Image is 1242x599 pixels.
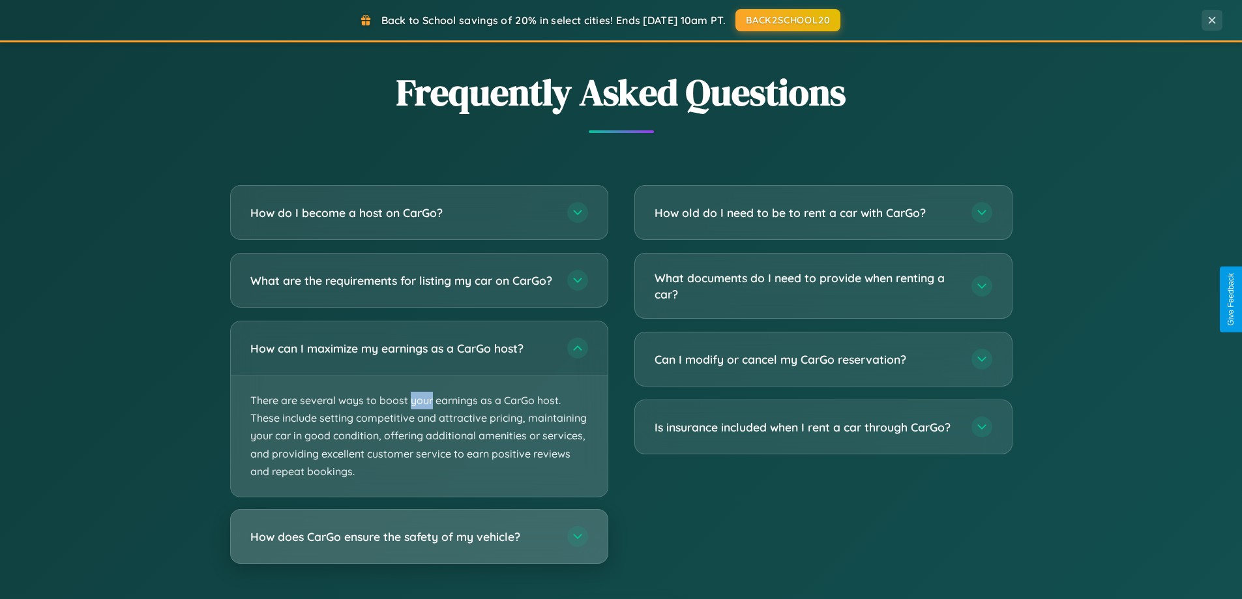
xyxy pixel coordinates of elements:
h3: Is insurance included when I rent a car through CarGo? [655,419,958,435]
h3: How can I maximize my earnings as a CarGo host? [250,340,554,357]
h3: Can I modify or cancel my CarGo reservation? [655,351,958,368]
h3: What documents do I need to provide when renting a car? [655,270,958,302]
h3: How old do I need to be to rent a car with CarGo? [655,205,958,221]
h3: How does CarGo ensure the safety of my vehicle? [250,529,554,545]
h3: What are the requirements for listing my car on CarGo? [250,272,554,289]
button: BACK2SCHOOL20 [735,9,840,31]
div: Give Feedback [1226,273,1235,326]
p: There are several ways to boost your earnings as a CarGo host. These include setting competitive ... [231,375,608,497]
h2: Frequently Asked Questions [230,67,1013,117]
h3: How do I become a host on CarGo? [250,205,554,221]
span: Back to School savings of 20% in select cities! Ends [DATE] 10am PT. [381,14,726,27]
